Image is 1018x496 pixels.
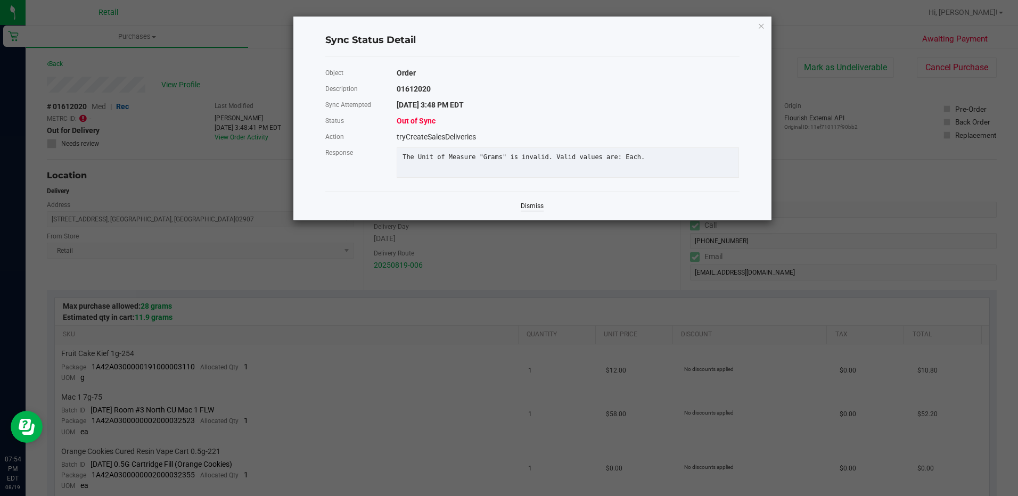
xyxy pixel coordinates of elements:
[395,153,741,161] div: The Unit of Measure "Grams" is invalid. Valid values are: Each.
[389,129,747,145] div: tryCreateSalesDeliveries
[317,129,389,145] div: Action
[389,81,747,97] div: 01612020
[521,202,544,211] a: Dismiss
[317,97,389,113] div: Sync Attempted
[397,117,436,125] span: Out of Sync
[758,19,765,32] button: Close
[317,145,389,161] div: Response
[11,411,43,443] iframe: Resource center
[317,113,389,129] div: Status
[317,81,389,97] div: Description
[389,65,747,81] div: Order
[389,97,747,113] div: [DATE] 3:48 PM EDT
[325,34,740,47] h4: Sync Status Detail
[317,65,389,81] div: Object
